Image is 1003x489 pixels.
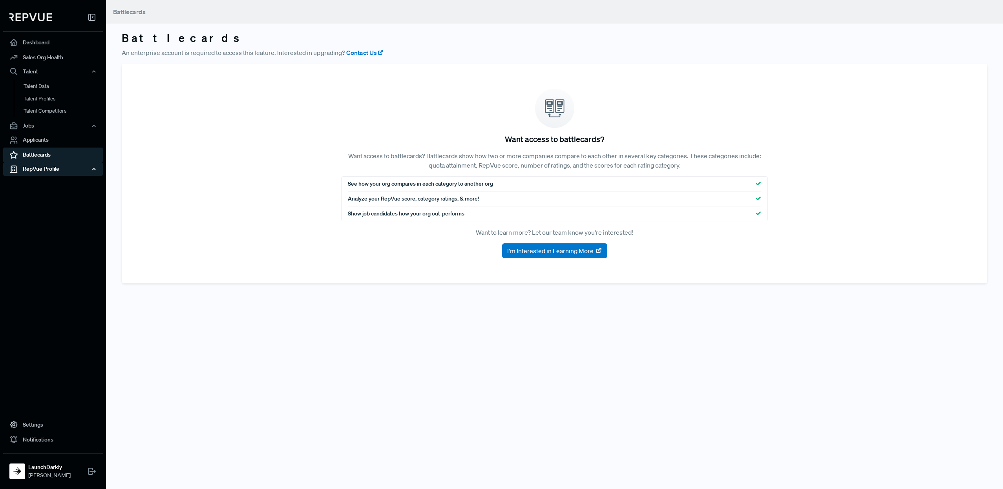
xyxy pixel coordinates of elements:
[122,31,987,45] h3: Battlecards
[3,65,103,78] button: Talent
[3,432,103,447] a: Notifications
[122,48,987,57] p: An enterprise account is required to access this feature. Interested in upgrading?
[341,228,768,237] p: Want to learn more? Let our team know you're interested!
[3,417,103,432] a: Settings
[3,50,103,65] a: Sales Org Health
[502,243,607,258] button: I'm Interested in Learning More
[505,134,604,144] h5: Want access to battlecards?
[14,105,113,117] a: Talent Competitors
[3,119,103,133] button: Jobs
[3,148,103,162] a: Battlecards
[9,13,52,21] img: RepVue
[341,151,768,170] p: Want access to battlecards? Battlecards show how two or more companies compare to each other in s...
[348,180,493,188] span: See how your org compares in each category to another org
[346,48,384,57] a: Contact Us
[14,93,113,105] a: Talent Profiles
[3,133,103,148] a: Applicants
[348,210,464,218] span: Show job candidates how your org out-performs
[348,195,479,203] span: Analyze your RepVue score, category ratings, & more!
[28,463,71,471] strong: LaunchDarkly
[28,471,71,480] span: [PERSON_NAME]
[11,465,24,478] img: LaunchDarkly
[507,246,594,255] span: I'm Interested in Learning More
[113,8,146,16] span: Battlecards
[3,453,103,483] a: LaunchDarklyLaunchDarkly[PERSON_NAME]
[3,35,103,50] a: Dashboard
[3,162,103,176] button: RepVue Profile
[14,80,113,93] a: Talent Data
